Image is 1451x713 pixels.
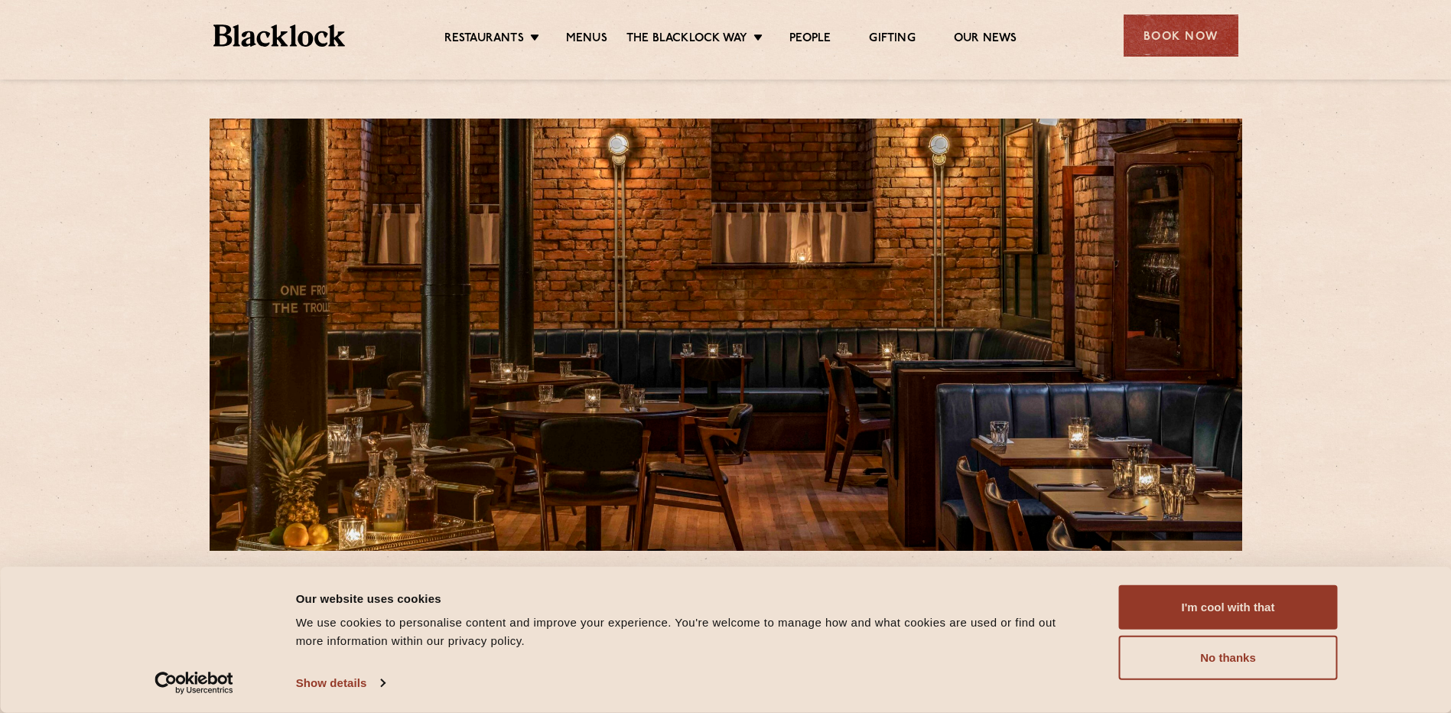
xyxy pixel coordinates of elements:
a: Usercentrics Cookiebot - opens in a new window [127,672,261,695]
a: Show details [296,672,385,695]
a: Menus [566,31,607,48]
a: Gifting [869,31,915,48]
div: Our website uses cookies [296,589,1085,607]
div: Book Now [1124,15,1238,57]
a: People [789,31,831,48]
button: No thanks [1119,636,1338,680]
a: Restaurants [444,31,524,48]
div: We use cookies to personalise content and improve your experience. You're welcome to manage how a... [296,614,1085,650]
a: Our News [954,31,1017,48]
button: I'm cool with that [1119,585,1338,630]
img: BL_Textured_Logo-footer-cropped.svg [213,24,346,47]
a: The Blacklock Way [626,31,747,48]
